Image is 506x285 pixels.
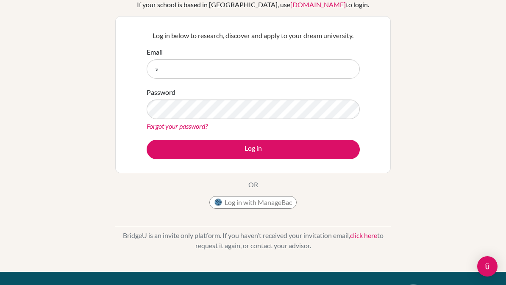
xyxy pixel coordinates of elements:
[147,30,360,41] p: Log in below to research, discover and apply to your dream university.
[115,230,391,251] p: BridgeU is an invite only platform. If you haven’t received your invitation email, to request it ...
[147,47,163,57] label: Email
[477,256,498,277] div: Open Intercom Messenger
[147,140,360,159] button: Log in
[209,196,297,209] button: Log in with ManageBac
[147,122,208,130] a: Forgot your password?
[248,180,258,190] p: OR
[350,231,377,239] a: click here
[147,87,175,97] label: Password
[290,0,346,8] a: [DOMAIN_NAME]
